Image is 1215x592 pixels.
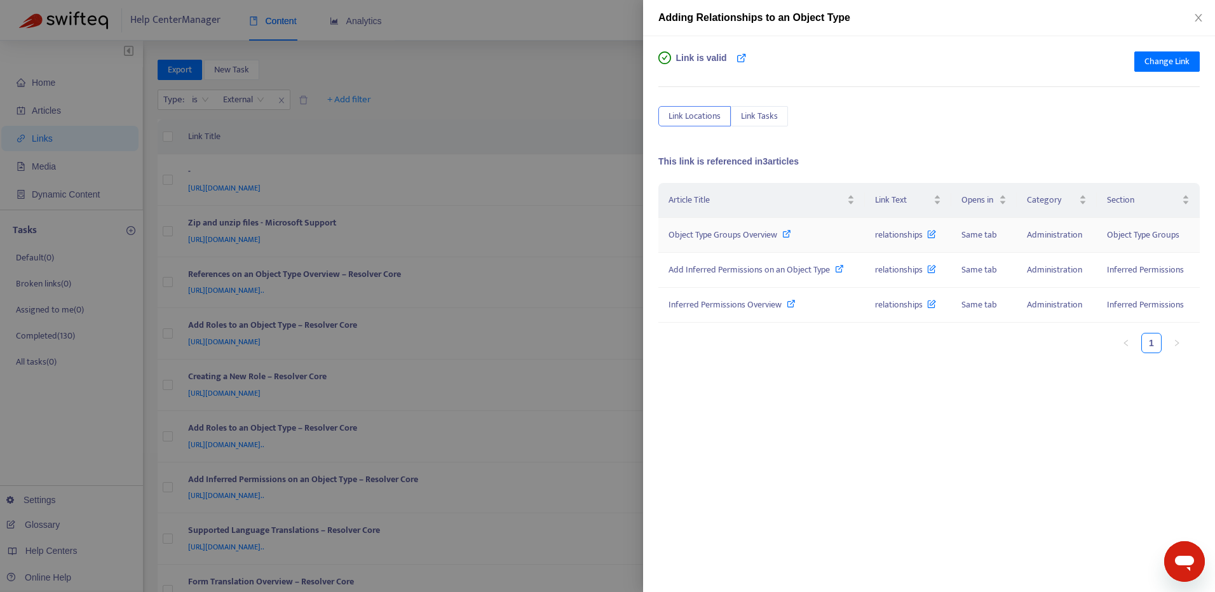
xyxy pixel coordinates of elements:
button: Close [1190,12,1207,24]
span: Administration [1027,227,1082,242]
th: Opens in [951,183,1017,218]
span: check-circle [658,51,671,64]
span: Link Locations [669,109,721,123]
th: Category [1017,183,1097,218]
span: Same tab [961,227,997,242]
span: Add Inferred Permissions on an Object Type [669,262,830,277]
button: right [1167,333,1187,353]
span: Opens in [961,193,997,207]
span: Link Text [875,193,930,207]
th: Link Text [865,183,951,218]
button: Link Locations [658,106,731,126]
th: Section [1097,183,1200,218]
button: Link Tasks [731,106,788,126]
span: relationships [875,262,936,277]
span: Link is valid [676,51,727,77]
span: relationships [875,227,936,242]
span: left [1122,339,1130,347]
span: Article Title [669,193,845,207]
iframe: Button to launch messaging window [1164,541,1205,582]
span: Adding Relationships to an Object Type [658,12,850,23]
span: Inferred Permissions Overview [669,297,782,312]
li: Previous Page [1116,333,1136,353]
span: Inferred Permissions [1107,297,1184,312]
button: left [1116,333,1136,353]
span: Administration [1027,262,1082,277]
span: Object Type Groups [1107,227,1179,242]
span: relationships [875,297,936,312]
a: 1 [1142,333,1161,353]
span: Object Type Groups Overview [669,227,777,242]
li: Next Page [1167,333,1187,353]
th: Article Title [658,183,865,218]
span: This link is referenced in 3 articles [658,156,799,166]
li: 1 [1141,333,1162,353]
span: right [1173,339,1181,347]
button: Change Link [1134,51,1200,72]
span: Administration [1027,297,1082,312]
span: Inferred Permissions [1107,262,1184,277]
span: Section [1107,193,1179,207]
span: Category [1027,193,1076,207]
span: close [1193,13,1204,23]
span: Link Tasks [741,109,778,123]
span: Same tab [961,262,997,277]
span: Same tab [961,297,997,312]
span: Change Link [1144,55,1190,69]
